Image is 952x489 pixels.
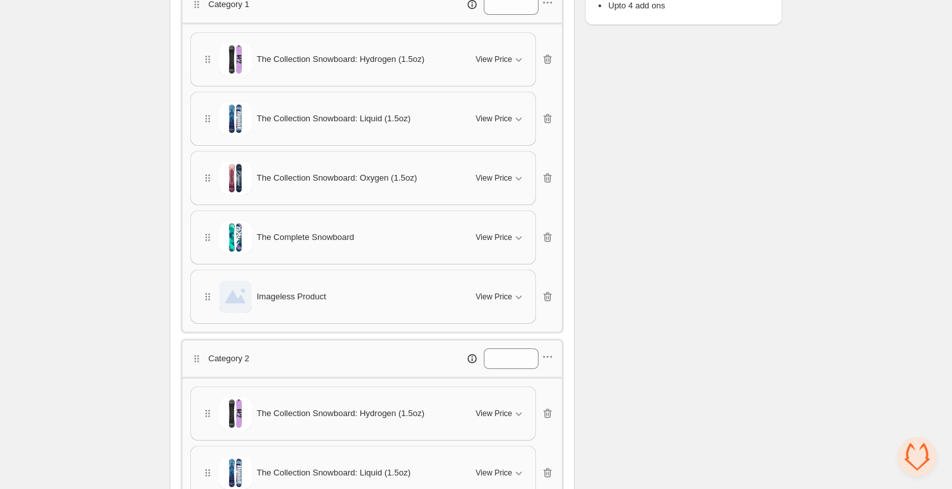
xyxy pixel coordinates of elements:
img: Imageless Product [219,281,252,313]
img: The Collection Snowboard: Liquid (1.5oz) [219,457,252,489]
img: The Complete Snowboard [219,221,252,254]
p: Category 2 [208,352,250,365]
button: View Price [468,403,533,424]
a: Open chat [898,437,937,476]
img: The Collection Snowboard: Hydrogen (1.5oz) [219,397,252,430]
button: View Price [468,108,533,129]
span: The Collection Snowboard: Hydrogen (1.5oz) [257,53,424,66]
span: View Price [476,292,512,302]
img: The Collection Snowboard: Hydrogen (1.5oz) [219,43,252,75]
img: The Collection Snowboard: Oxygen (1.5oz) [219,162,252,194]
span: The Collection Snowboard: Oxygen (1.5oz) [257,172,417,185]
span: View Price [476,54,512,65]
button: View Price [468,286,533,307]
img: The Collection Snowboard: Liquid (1.5oz) [219,103,252,135]
span: The Collection Snowboard: Liquid (1.5oz) [257,466,410,479]
button: View Price [468,168,533,188]
span: The Collection Snowboard: Hydrogen (1.5oz) [257,407,424,420]
span: View Price [476,232,512,243]
span: View Price [476,408,512,419]
span: View Price [476,173,512,183]
span: Imageless Product [257,290,326,303]
span: The Complete Snowboard [257,231,354,244]
button: View Price [468,227,533,248]
button: View Price [468,49,533,70]
span: View Price [476,468,512,478]
span: The Collection Snowboard: Liquid (1.5oz) [257,112,410,125]
span: View Price [476,114,512,124]
button: View Price [468,463,533,483]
